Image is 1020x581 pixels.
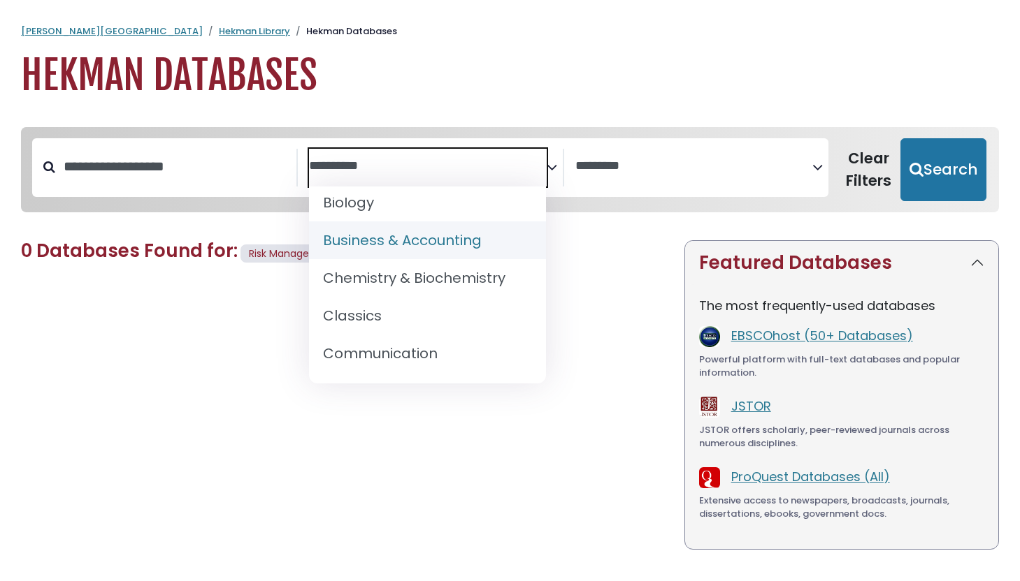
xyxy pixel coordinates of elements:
li: Biology [309,184,546,221]
li: Communication [309,334,546,372]
a: JSTOR [731,397,771,415]
span: Risk Management Association [249,247,395,260]
a: EBSCOhost (50+ Databases) [731,327,913,344]
nav: Search filters [21,127,999,212]
li: Chemistry & Biochemistry [309,259,546,297]
button: Submit for Search Results [900,138,986,201]
p: The most frequently-used databases [699,296,984,315]
li: Classics [309,297,546,334]
li: Hekman Databases [290,24,397,38]
a: [PERSON_NAME][GEOGRAPHIC_DATA] [21,24,203,38]
textarea: Search [309,159,546,174]
span: 0 Databases Found for: [21,238,238,263]
div: Extensive access to newspapers, broadcasts, journals, dissertations, ebooks, government docs. [699,494,984,521]
li: Business & Accounting [309,221,546,259]
h1: Hekman Databases [21,52,999,99]
nav: breadcrumb [21,24,999,38]
div: JSTOR offers scholarly, peer-reviewed journals across numerous disciplines. [699,423,984,450]
a: Hekman Library [219,24,290,38]
textarea: Search [575,159,812,174]
button: Featured Databases [685,241,998,285]
a: ProQuest Databases (All) [731,468,890,485]
div: Powerful platform with full-text databases and popular information. [699,353,984,380]
input: Search database by title or keyword [55,155,296,178]
button: Clear Filters [837,138,900,201]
